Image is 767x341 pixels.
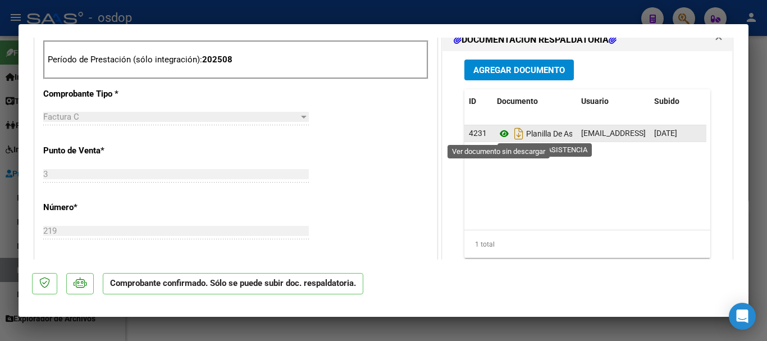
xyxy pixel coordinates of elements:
[43,258,159,271] p: Monto
[512,125,526,143] i: Descargar documento
[497,97,538,106] span: Documento
[454,33,617,47] h1: DOCUMENTACIÓN RESPALDATORIA
[492,89,577,113] datatable-header-cell: Documento
[497,129,600,138] span: Planilla De Asistencia
[43,112,79,122] span: Factura C
[43,201,159,214] p: Número
[581,97,609,106] span: Usuario
[464,89,492,113] datatable-header-cell: ID
[473,65,565,75] span: Agregar Documento
[202,54,232,65] strong: 202508
[469,129,487,138] span: 4231
[469,97,476,106] span: ID
[650,89,706,113] datatable-header-cell: Subido
[464,60,574,80] button: Agregar Documento
[48,53,424,66] p: Período de Prestación (sólo integración):
[654,129,677,138] span: [DATE]
[729,303,756,330] div: Open Intercom Messenger
[103,273,363,295] p: Comprobante confirmado. Sólo se puede subir doc. respaldatoria.
[442,51,732,284] div: DOCUMENTACIÓN RESPALDATORIA
[43,144,159,157] p: Punto de Venta
[43,88,159,101] p: Comprobante Tipo *
[706,89,762,113] datatable-header-cell: Acción
[654,97,679,106] span: Subido
[442,29,732,51] mat-expansion-panel-header: DOCUMENTACIÓN RESPALDATORIA
[464,230,710,258] div: 1 total
[577,89,650,113] datatable-header-cell: Usuario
